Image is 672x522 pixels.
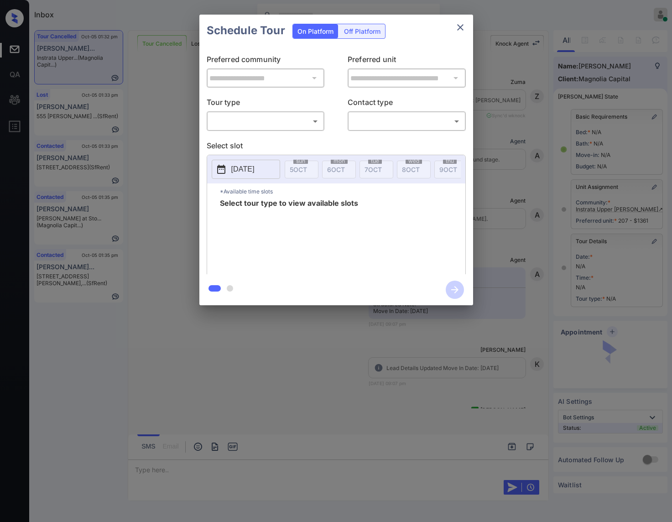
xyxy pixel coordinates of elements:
p: Tour type [207,97,325,111]
div: Off Platform [339,24,385,38]
div: On Platform [293,24,338,38]
span: Select tour type to view available slots [220,199,358,272]
p: Contact type [348,97,466,111]
button: [DATE] [212,160,280,179]
p: Preferred unit [348,54,466,68]
button: close [451,18,469,37]
p: *Available time slots [220,183,465,199]
p: Preferred community [207,54,325,68]
p: [DATE] [231,164,255,175]
p: Select slot [207,140,466,155]
h2: Schedule Tour [199,15,292,47]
